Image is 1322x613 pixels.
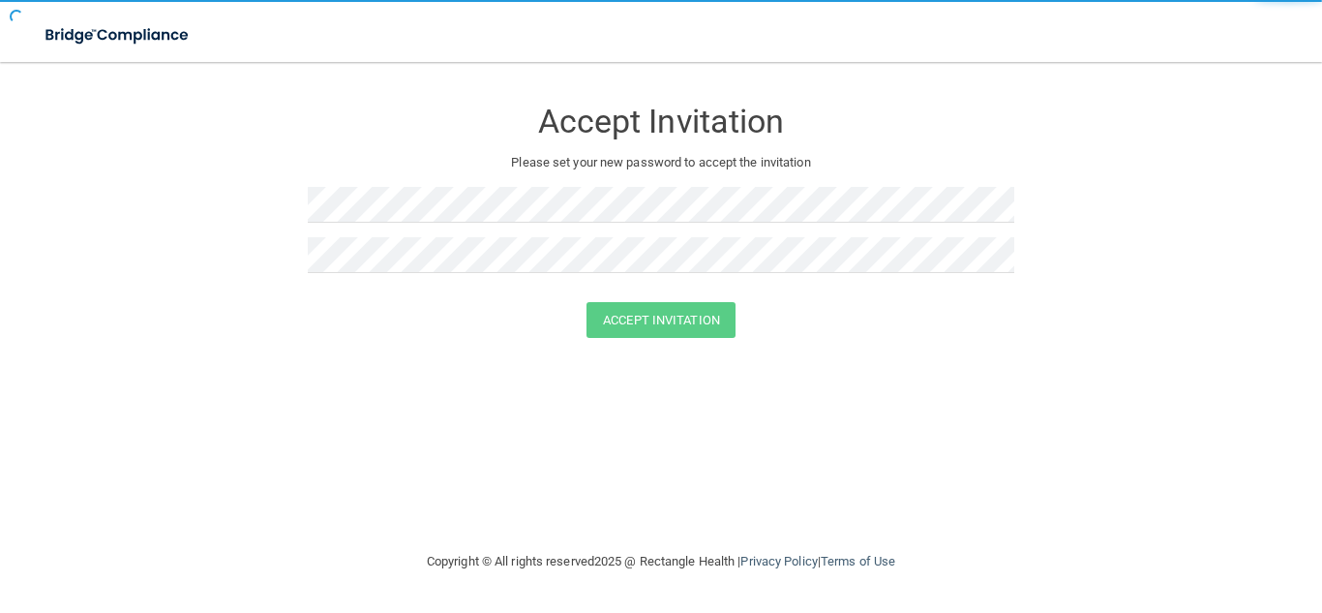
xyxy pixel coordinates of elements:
[308,104,1014,139] h3: Accept Invitation
[308,531,1014,593] div: Copyright © All rights reserved 2025 @ Rectangle Health | |
[821,554,895,568] a: Terms of Use
[740,554,817,568] a: Privacy Policy
[322,151,1000,174] p: Please set your new password to accept the invitation
[586,302,736,338] button: Accept Invitation
[29,15,207,55] img: bridge_compliance_login_screen.278c3ca4.svg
